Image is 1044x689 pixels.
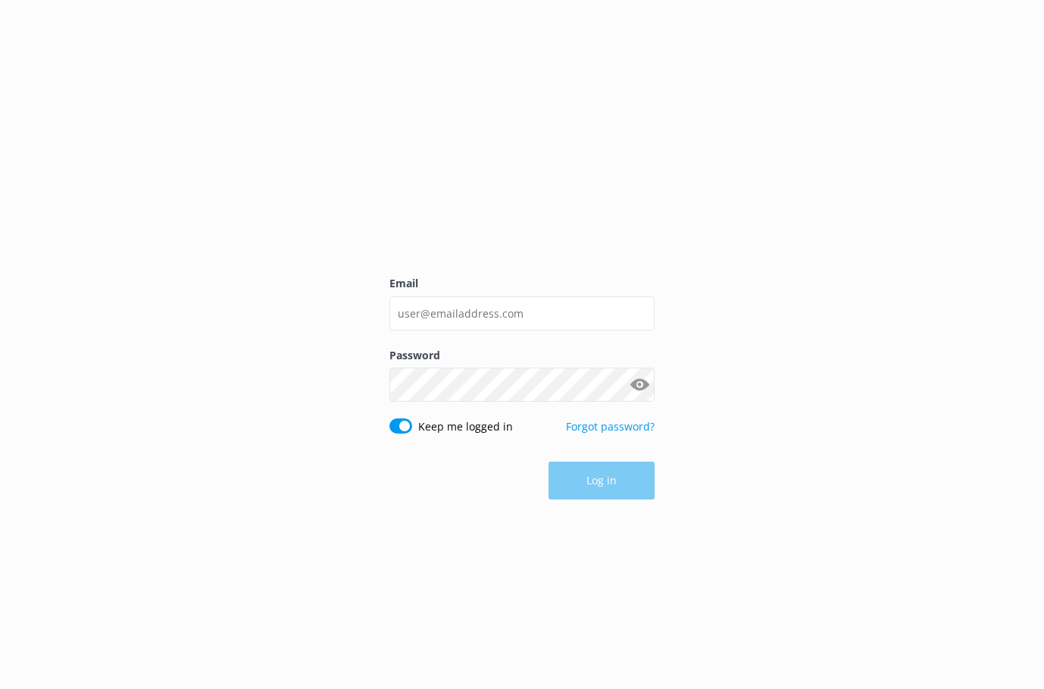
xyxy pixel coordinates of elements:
a: Forgot password? [566,419,655,434]
input: user@emailaddress.com [389,296,655,330]
label: Keep me logged in [418,418,513,435]
button: Show password [624,370,655,400]
label: Email [389,275,655,292]
label: Password [389,347,655,364]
